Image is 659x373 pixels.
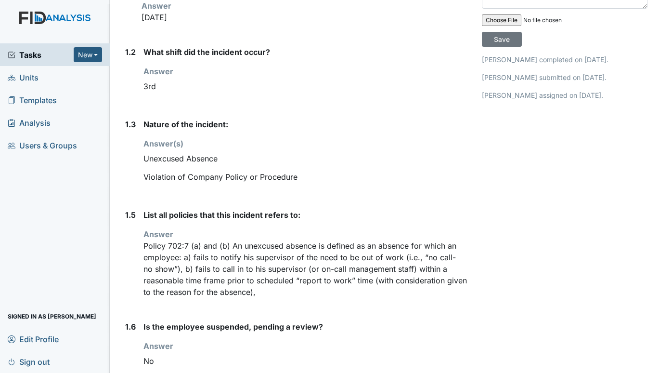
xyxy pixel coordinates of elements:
[142,12,467,23] p: [DATE]
[143,46,270,58] label: What shift did the incident occur?
[143,119,228,130] label: Nature of the incident:
[125,209,136,221] label: 1.5
[143,240,467,298] p: Policy 702:7 (a) and (b) An unexcused absence is defined as an absence for which an employee: a) ...
[143,139,183,148] strong: Answer(s)
[8,115,51,130] span: Analysis
[482,32,522,47] input: Save
[8,70,39,85] span: Units
[143,229,173,239] strong: Answer
[8,309,96,324] span: Signed in as [PERSON_NAME]
[143,149,467,168] div: Unexcused Absence
[8,93,57,107] span: Templates
[143,67,173,76] strong: Answer
[143,341,173,351] strong: Answer
[125,321,136,333] label: 1.6
[125,46,136,58] label: 1.2
[125,119,136,130] label: 1.3
[8,49,74,61] a: Tasks
[143,321,323,333] label: Is the employee suspended, pending a review?
[143,352,467,370] div: No
[143,77,467,95] div: 3rd
[8,332,59,346] span: Edit Profile
[8,138,77,153] span: Users & Groups
[482,72,647,82] p: [PERSON_NAME] submitted on [DATE].
[74,47,103,62] button: New
[482,90,647,100] p: [PERSON_NAME] assigned on [DATE].
[142,1,171,11] strong: Answer
[143,209,300,221] label: List all policies that this incident refers to:
[8,354,50,369] span: Sign out
[482,54,647,65] p: [PERSON_NAME] completed on [DATE].
[143,168,467,186] div: Violation of Company Policy or Procedure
